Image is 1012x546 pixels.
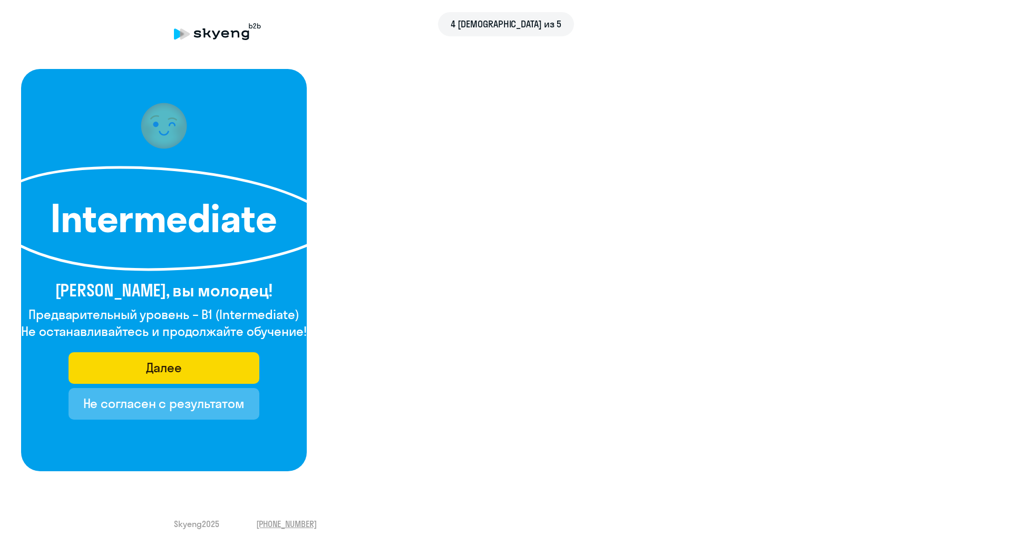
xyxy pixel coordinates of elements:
[451,17,561,31] span: 4 [DEMOGRAPHIC_DATA] из 5
[21,280,307,301] h3: [PERSON_NAME], вы молодец!
[69,388,260,420] button: Не согласен с результатом
[69,352,260,384] button: Далее
[83,395,245,412] div: Не согласен с результатом
[21,323,307,340] h4: Не останавливайтесь и продолжайте обучение!
[174,518,219,530] span: Skyeng 2025
[21,306,307,323] h4: Предварительный уровень – B1 (Intermediate)
[146,359,182,376] div: Далее
[132,94,196,157] img: level
[256,518,317,530] a: [PHONE_NUMBER]
[43,200,285,237] h1: Intermediate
